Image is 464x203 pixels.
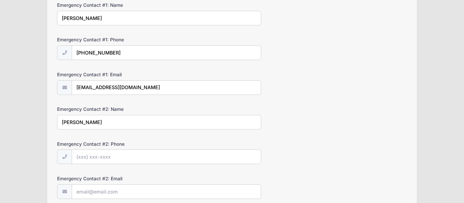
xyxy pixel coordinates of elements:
[57,106,174,113] label: Emergency Contact #2: Name
[57,36,174,43] label: Emergency Contact #1: Phone
[72,149,261,164] input: (xxx) xxx-xxxx
[57,175,174,182] label: Emergency Contact #2: Email
[57,141,174,147] label: Emergency Contact #2: Phone
[72,184,261,199] input: email@email.com
[57,2,174,8] label: Emergency Contact #1: Name
[57,71,174,78] label: Emergency Contact #1: Email
[72,45,261,60] input: (xxx) xxx-xxxx
[72,80,261,95] input: email@email.com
